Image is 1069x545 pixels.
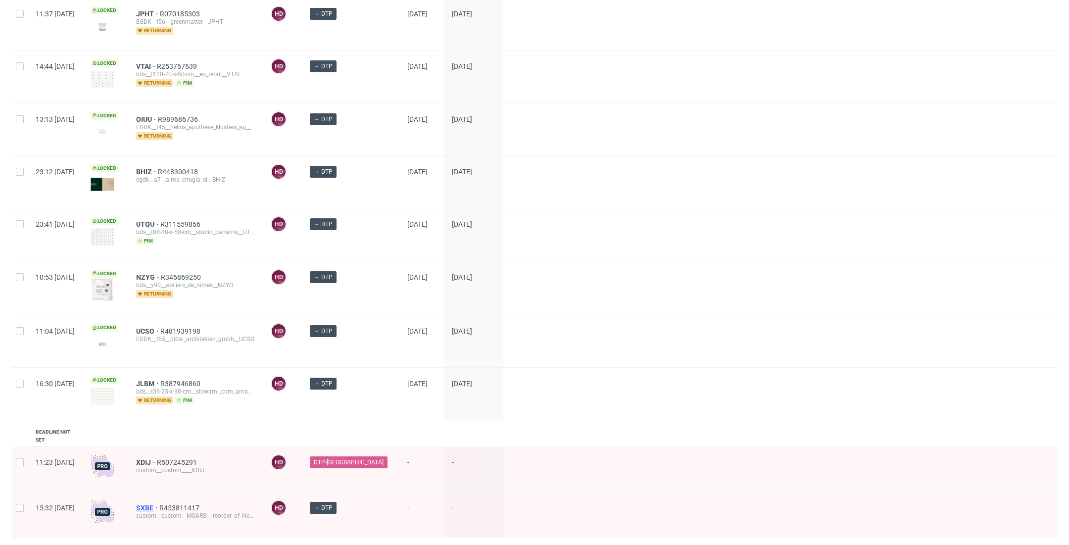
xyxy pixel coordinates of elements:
[136,237,155,245] span: pim
[136,18,255,26] div: EGDK__f56__greenmatter__JPHT
[314,115,333,124] span: → DTP
[136,10,160,18] a: JPHT
[272,324,286,338] figcaption: HD
[452,62,472,70] span: [DATE]
[36,428,75,444] div: Deadline not set
[136,123,255,131] div: EGDK__f45__helios_apotheke_klosters_ag__OIUU
[36,10,75,18] span: 11:37 [DATE]
[136,62,157,70] a: VTAI
[407,220,428,228] span: [DATE]
[314,273,333,282] span: → DTP
[136,176,255,184] div: egdk__a7__alma_cirugia_sl__BHIZ
[136,388,255,396] div: bds__t59-25-x-38-cm__slowami_com_amanda_pniewska__JLBM
[136,466,255,474] div: custom__custom____XDIJ
[136,220,160,228] span: UTQU
[91,270,118,278] span: Locked
[452,220,472,228] span: [DATE]
[91,376,118,384] span: Locked
[314,458,384,467] span: DTP-[GEOGRAPHIC_DATA]
[136,327,160,335] a: UCSO
[407,380,428,388] span: [DATE]
[158,115,200,123] a: R989686736
[272,217,286,231] figcaption: HD
[160,220,202,228] a: R311559856
[91,454,114,478] img: pro-icon.017ec5509f39f3e742e3.png
[136,70,255,78] div: bds__t120-70-x-50-cm__ep_retail__VTAI
[36,168,75,176] span: 23:12 [DATE]
[452,504,495,525] span: -
[452,327,472,335] span: [DATE]
[272,7,286,21] figcaption: HD
[157,458,199,466] a: R507245291
[272,270,286,284] figcaption: HD
[91,388,114,404] img: version_two_editor_design.png
[36,504,75,512] span: 15:32 [DATE]
[136,380,160,388] a: JLBM
[159,504,201,512] a: R453811417
[136,115,158,123] a: OIUU
[36,327,75,335] span: 11:04 [DATE]
[36,115,75,123] span: 13:13 [DATE]
[36,220,75,228] span: 23:41 [DATE]
[175,79,194,87] span: pim
[160,10,202,18] a: R070185303
[407,273,428,281] span: [DATE]
[91,20,114,33] img: version_two_editor_design
[136,281,255,289] div: bds__y90__ateliers_de_nimes__NZYG
[161,273,203,281] a: R346869250
[407,327,428,335] span: [DATE]
[160,380,202,388] a: R387946860
[91,324,118,332] span: Locked
[91,59,118,67] span: Locked
[157,62,199,70] span: R253767639
[407,62,428,70] span: [DATE]
[407,504,436,525] span: -
[91,71,114,88] img: version_two_editor_design
[91,6,118,14] span: Locked
[36,273,75,281] span: 10:53 [DATE]
[136,168,158,176] a: BHIZ
[136,132,173,140] span: returning
[452,168,472,176] span: [DATE]
[407,168,428,176] span: [DATE]
[136,512,255,520] div: custom__custom__MOARS_-_reorder_of_New_Gift_Box_220x150x55_16_000_units__SXBE
[314,167,333,176] span: → DTP
[452,458,495,480] span: -
[314,327,333,336] span: → DTP
[272,165,286,179] figcaption: HD
[36,458,75,466] span: 11:23 [DATE]
[314,379,333,388] span: → DTP
[136,290,173,298] span: returning
[452,273,472,281] span: [DATE]
[160,327,202,335] span: R481939198
[36,62,75,70] span: 14:44 [DATE]
[314,62,333,71] span: → DTP
[136,396,173,404] span: returning
[136,504,159,512] span: SXBE
[314,220,333,229] span: → DTP
[91,500,114,524] img: pro-icon.017ec5509f39f3e742e3.png
[136,335,255,343] div: EGDK__f65__dittel_architekten_gmbh__UCSO
[136,79,173,87] span: returning
[272,377,286,391] figcaption: HD
[452,380,472,388] span: [DATE]
[314,503,333,512] span: → DTP
[91,178,114,191] img: version_two_editor_design.png
[452,10,472,18] span: [DATE]
[407,458,436,480] span: -
[407,10,428,18] span: [DATE]
[158,168,200,176] span: R448300418
[407,115,428,123] span: [DATE]
[272,455,286,469] figcaption: HD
